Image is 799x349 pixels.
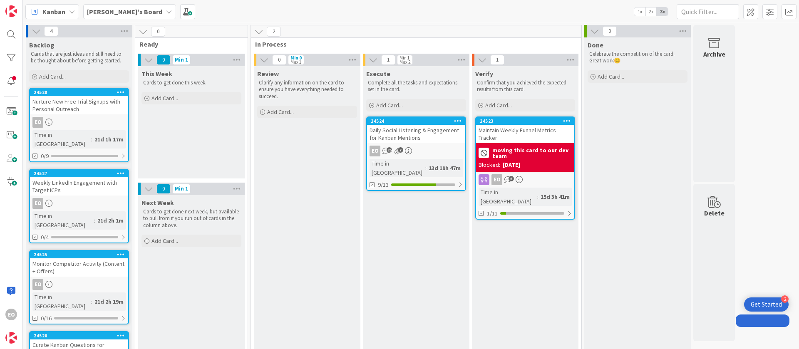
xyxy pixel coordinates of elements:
[92,135,126,144] div: 21d 1h 17m
[156,184,171,194] span: 0
[367,125,465,143] div: Daily Social Listening & Engagement for Kanban Mentions
[781,295,789,303] div: 2
[32,117,43,128] div: EO
[614,57,620,64] span: 😊
[175,58,188,62] div: Min 1
[398,147,403,153] span: 7
[30,170,128,196] div: 24527Weekly LinkedIn Engagement with Target ICPs
[751,300,782,309] div: Get Started
[255,40,571,48] span: In Process
[370,159,425,177] div: Time in [GEOGRAPHIC_DATA]
[30,258,128,277] div: Monitor Competitor Activity (Content + Offers)
[272,55,286,65] span: 0
[378,181,389,189] span: 9/13
[381,55,395,65] span: 1
[475,69,493,78] span: Verify
[387,147,392,153] span: 25
[42,7,65,17] span: Kanban
[476,174,574,185] div: EO
[657,7,668,16] span: 3x
[290,56,302,60] div: Min 0
[538,192,572,201] div: 15d 3h 41m
[257,69,279,78] span: Review
[41,233,49,242] span: 0/4
[32,279,43,290] div: EO
[32,198,43,209] div: EO
[29,41,55,49] span: Backlog
[30,170,128,177] div: 24527
[703,49,725,59] div: Archive
[151,94,178,102] span: Add Card...
[87,7,162,16] b: [PERSON_NAME]'s Board
[44,26,58,36] span: 4
[39,73,66,80] span: Add Card...
[30,177,128,196] div: Weekly LinkedIn Engagement with Target ICPs
[476,125,574,143] div: Maintain Weekly Funnel Metrics Tracker
[34,252,128,257] div: 24525
[645,7,657,16] span: 2x
[91,297,92,306] span: :
[92,297,126,306] div: 21d 2h 19m
[30,198,128,209] div: EO
[598,73,624,80] span: Add Card...
[485,101,512,109] span: Add Card...
[476,117,574,125] div: 24523
[487,209,498,218] span: 1/11
[290,60,301,64] div: Max 1
[376,101,403,109] span: Add Card...
[34,333,128,339] div: 24526
[5,332,17,344] img: avatar
[371,118,465,124] div: 24524
[30,117,128,128] div: EO
[704,208,725,218] div: Delete
[367,117,465,125] div: 24524
[267,27,281,37] span: 2
[368,79,464,93] p: Complete all the tasks and expectations set in the card.
[399,56,409,60] div: Min 1
[366,69,390,78] span: Execute
[32,292,91,311] div: Time in [GEOGRAPHIC_DATA]
[603,26,617,36] span: 0
[267,108,294,116] span: Add Card...
[425,163,427,173] span: :
[30,96,128,114] div: Nurture New Free Trial Signups with Personal Outreach
[31,51,127,64] p: Cards that are just ideas and still need to be thought about before getting started.
[175,187,188,191] div: Min 1
[30,251,128,277] div: 24525Monitor Competitor Activity (Content + Offers)
[94,216,95,225] span: :
[367,117,465,143] div: 24524Daily Social Listening & Engagement for Kanban Mentions
[30,251,128,258] div: 24525
[259,79,355,100] p: Clarify any information on the card to ensure you have everything needed to succeed.
[367,146,465,156] div: EO
[32,130,91,149] div: Time in [GEOGRAPHIC_DATA]
[156,55,171,65] span: 0
[91,135,92,144] span: :
[34,171,128,176] div: 24527
[490,55,504,65] span: 1
[477,79,573,93] p: Confirm that you achieved the expected results from this card.
[32,211,94,230] div: Time in [GEOGRAPHIC_DATA]
[30,89,128,96] div: 24528
[95,216,126,225] div: 21d 2h 1m
[41,314,52,323] span: 0/16
[744,297,789,312] div: Open Get Started checklist, remaining modules: 2
[30,279,128,290] div: EO
[143,208,240,229] p: Cards to get done next week, but available to pull from if you run out of cards in the column above.
[427,163,463,173] div: 13d 19h 47m
[151,27,165,37] span: 0
[589,51,686,64] p: Celebrate the competition of the card. Great work
[141,69,172,78] span: This Week
[30,332,128,339] div: 24526
[492,147,572,159] b: moving this card to our dev team
[34,89,128,95] div: 24528
[141,198,174,207] span: Next Week
[677,4,739,19] input: Quick Filter...
[634,7,645,16] span: 1x
[479,188,537,206] div: Time in [GEOGRAPHIC_DATA]
[480,118,574,124] div: 24523
[139,40,237,48] span: Ready
[509,176,514,181] span: 6
[30,89,128,114] div: 24528Nurture New Free Trial Signups with Personal Outreach
[479,161,500,169] div: Blocked:
[151,237,178,245] span: Add Card...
